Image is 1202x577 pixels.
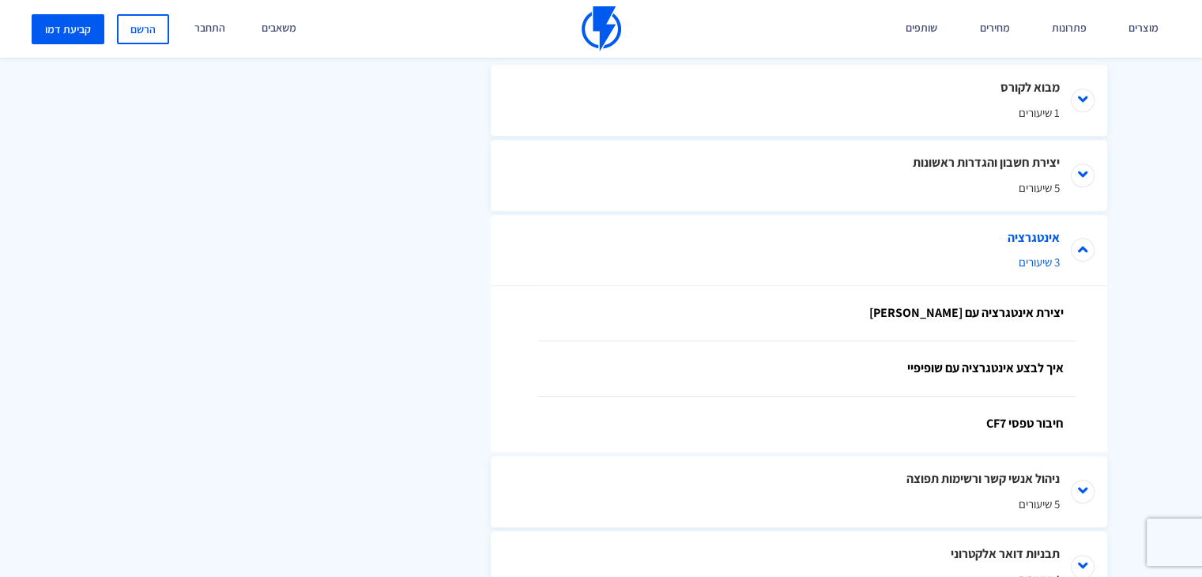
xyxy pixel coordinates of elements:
li: יצירת חשבון והגדרות ראשונות [491,140,1107,211]
span: 5 שיעורים [538,179,1060,196]
li: ניהול אנשי קשר ורשימות תפוצה [491,456,1107,527]
span: 1 שיעורים [538,104,1060,121]
a: איך לבצע אינטגרציה עם שופיפיי [538,341,1076,397]
a: חיבור טפסי CF7 [538,397,1076,452]
span: 3 שיעורים [538,254,1060,270]
span: 5 שיעורים [538,496,1060,512]
a: קביעת דמו [32,14,104,44]
a: יצירת אינטגרציה עם [PERSON_NAME] [538,286,1076,341]
a: הרשם [117,14,169,44]
li: מבוא לקורס [491,65,1107,136]
li: אינטגרציה [491,215,1107,286]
